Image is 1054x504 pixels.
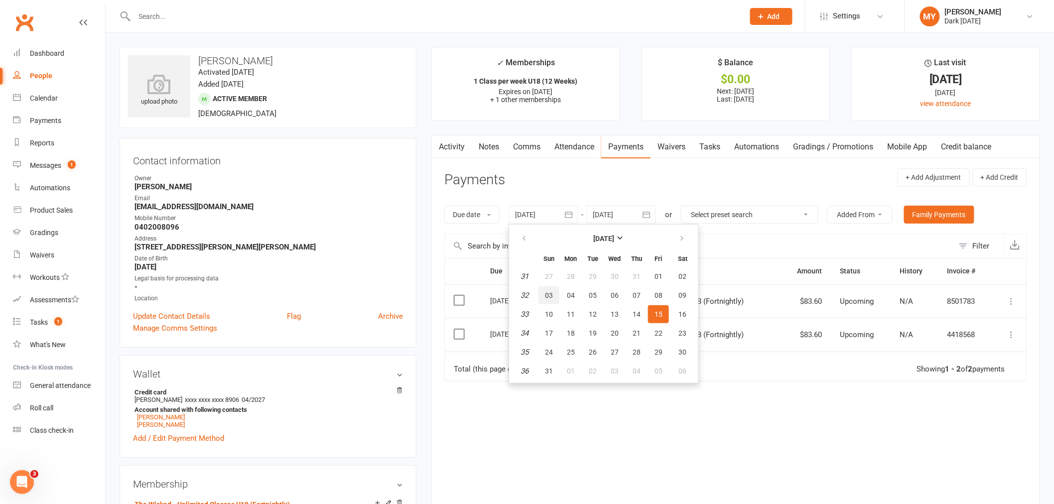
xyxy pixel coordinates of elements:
a: Mobile App [881,135,934,158]
time: Activated [DATE] [198,68,254,77]
button: 18 [560,324,581,342]
span: Expires on [DATE] [499,88,552,96]
a: Family Payments [904,206,974,224]
h3: [PERSON_NAME] [128,55,408,66]
th: Status [831,258,891,284]
div: upload photo [128,74,190,107]
a: Activity [432,135,472,158]
a: Workouts [13,266,105,289]
button: 05 [648,362,669,380]
span: 02 [589,367,597,375]
strong: 1 - 2 [945,365,961,374]
span: 19 [589,329,597,337]
strong: Account shared with following contacts [134,406,398,413]
a: Assessments [13,289,105,311]
div: Date of Birth [134,254,403,263]
a: Manage Comms Settings [133,322,217,334]
span: 05 [589,291,597,299]
button: 22 [648,324,669,342]
strong: [DATE] [593,235,614,243]
span: + 1 other memberships [490,96,561,104]
button: 23 [670,324,695,342]
span: 05 [655,367,662,375]
small: Wednesday [608,255,621,262]
button: 28 [560,267,581,285]
strong: 2 [968,365,973,374]
small: Sunday [543,255,554,262]
a: Tasks [692,135,727,158]
div: $ Balance [718,56,753,74]
span: Upcoming [840,297,874,306]
button: 09 [670,286,695,304]
span: 07 [633,291,641,299]
span: 10 [545,310,553,318]
span: 29 [589,272,597,280]
span: 16 [678,310,686,318]
h3: Membership [133,479,403,490]
a: Product Sales [13,199,105,222]
a: Payments [601,135,651,158]
a: Gradings / Promotions [787,135,881,158]
button: 25 [560,343,581,361]
div: Payments [30,117,61,125]
div: Waivers [30,251,54,259]
button: 03 [538,286,559,304]
div: What's New [30,341,66,349]
div: MY [920,6,940,26]
a: Archive [378,310,403,322]
td: 4418568 [938,318,992,352]
a: Gradings [13,222,105,244]
span: 06 [678,367,686,375]
a: Messages 1 [13,154,105,177]
button: Added From [827,206,893,224]
div: Legal basis for processing data [134,274,403,283]
em: 34 [521,329,528,338]
div: Class check-in [30,426,74,434]
button: 04 [560,286,581,304]
strong: Credit card [134,388,398,396]
button: Filter [954,234,1003,258]
div: Assessments [30,296,79,304]
div: Automations [30,184,70,192]
button: 31 [626,267,647,285]
td: $83.60 [782,284,831,318]
div: Dashboard [30,49,64,57]
button: 07 [626,286,647,304]
div: Email [134,194,403,203]
span: 06 [611,291,619,299]
span: 17 [545,329,553,337]
button: + Add Adjustment [898,168,970,186]
span: [DEMOGRAPHIC_DATA] [198,109,276,118]
i: ✓ [497,58,503,68]
span: N/A [900,297,914,306]
a: Waivers [651,135,692,158]
span: 02 [678,272,686,280]
a: Attendance [547,135,601,158]
button: 30 [670,343,695,361]
td: 8501783 [938,284,992,318]
span: 18 [567,329,575,337]
div: People [30,72,52,80]
span: 30 [611,272,619,280]
button: 26 [582,343,603,361]
a: Tasks 1 [13,311,105,334]
button: 28 [626,343,647,361]
a: Flag [287,310,301,322]
input: Search... [132,9,737,23]
a: Roll call [13,397,105,419]
a: Payments [13,110,105,132]
span: 11 [567,310,575,318]
a: Dashboard [13,42,105,65]
div: Address [134,234,403,244]
span: Add [768,12,780,20]
button: Add [750,8,792,25]
button: 03 [604,362,625,380]
span: 01 [655,272,662,280]
div: Total (this page only): of [454,365,591,374]
strong: 0402008096 [134,223,403,232]
button: 24 [538,343,559,361]
a: Class kiosk mode [13,419,105,442]
span: 24 [545,348,553,356]
div: Dark [DATE] [945,16,1002,25]
em: 31 [521,272,528,281]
